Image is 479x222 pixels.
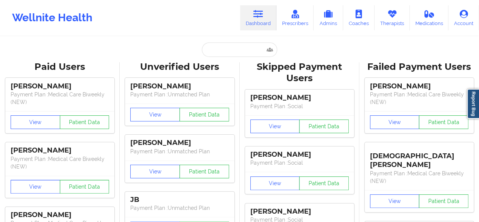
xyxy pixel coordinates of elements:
div: [DEMOGRAPHIC_DATA][PERSON_NAME] [370,146,468,169]
button: View [250,176,300,190]
div: [PERSON_NAME] [250,150,349,159]
button: View [11,115,60,129]
div: [PERSON_NAME] [130,139,229,147]
div: [PERSON_NAME] [250,207,349,216]
div: [PERSON_NAME] [11,211,109,219]
div: [PERSON_NAME] [130,82,229,91]
p: Payment Plan : Social [250,159,349,167]
div: Unverified Users [125,61,234,73]
p: Payment Plan : Medical Care Biweekly (NEW) [370,91,468,106]
div: [PERSON_NAME] [250,93,349,102]
div: [PERSON_NAME] [370,82,468,91]
a: Medications [410,5,449,30]
div: [PERSON_NAME] [11,82,109,91]
button: Patient Data [299,176,349,190]
button: View [370,194,420,208]
button: View [130,165,180,178]
button: View [250,120,300,133]
a: Account [448,5,479,30]
button: Patient Data [60,115,109,129]
button: View [130,108,180,121]
a: Prescribers [276,5,314,30]
a: Therapists [374,5,410,30]
p: Payment Plan : Social [250,102,349,110]
div: [PERSON_NAME] [11,146,109,155]
div: Skipped Payment Users [245,61,354,85]
button: View [370,115,420,129]
a: Report Bug [467,89,479,119]
p: Payment Plan : Medical Care Biweekly (NEW) [370,170,468,185]
button: View [11,180,60,194]
button: Patient Data [299,120,349,133]
button: Patient Data [419,115,468,129]
button: Patient Data [60,180,109,194]
button: Patient Data [179,165,229,178]
p: Payment Plan : Medical Care Biweekly (NEW) [11,91,109,106]
p: Payment Plan : Unmatched Plan [130,204,229,212]
a: Dashboard [240,5,276,30]
a: Admins [314,5,343,30]
div: Paid Users [5,61,114,73]
button: Patient Data [419,194,468,208]
div: JB [130,195,229,204]
button: Patient Data [179,108,229,121]
div: Failed Payment Users [365,61,474,73]
p: Payment Plan : Medical Care Biweekly (NEW) [11,155,109,170]
p: Payment Plan : Unmatched Plan [130,91,229,98]
p: Payment Plan : Unmatched Plan [130,148,229,155]
a: Coaches [343,5,374,30]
